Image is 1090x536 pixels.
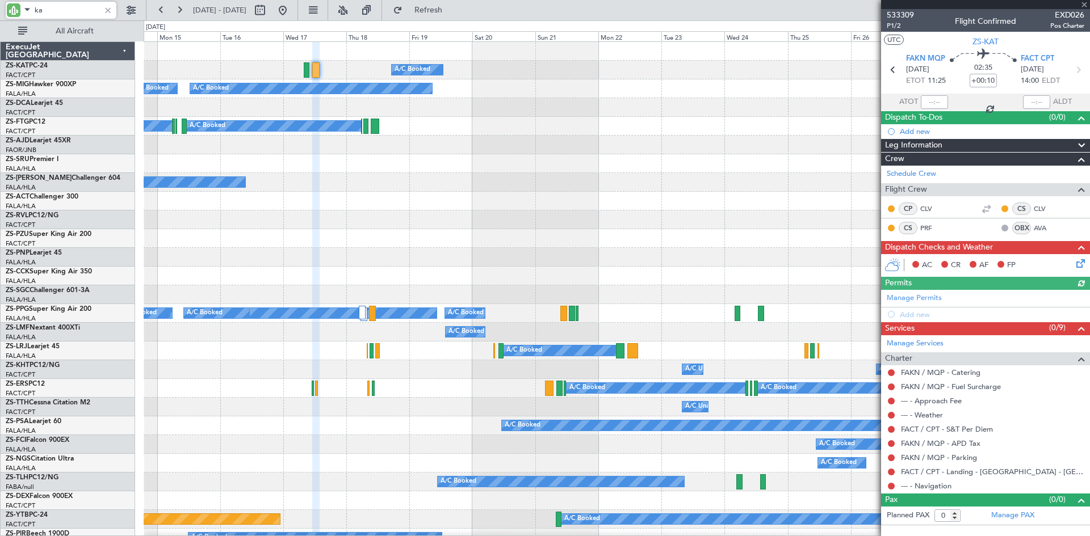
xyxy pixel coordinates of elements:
[885,352,912,365] span: Charter
[6,212,28,219] span: ZS-RVL
[972,36,999,48] span: ZS-KAT
[951,260,961,271] span: CR
[885,111,942,124] span: Dispatch To-Dos
[6,250,62,256] a: ZS-PNPLearjet 45
[6,108,35,117] a: FACT/CPT
[1049,493,1066,505] span: (0/0)
[6,501,35,510] a: FACT/CPT
[6,250,30,256] span: ZS-PNP
[6,239,35,248] a: FACT/CPT
[6,512,48,518] a: ZS-YTBPC-24
[1012,222,1031,234] div: OBX
[448,305,484,322] div: A/C Booked
[6,445,36,454] a: FALA/HLA
[879,361,915,378] div: A/C Booked
[1034,204,1059,214] a: CLV
[6,474,28,481] span: ZS-TLH
[12,22,123,40] button: All Aircraft
[661,31,724,41] div: Tue 23
[6,268,30,275] span: ZS-CCK
[6,324,30,331] span: ZS-LMF
[887,168,936,180] a: Schedule Crew
[885,322,915,335] span: Services
[901,467,1084,476] a: FACT / CPT - Landing - [GEOGRAPHIC_DATA] - [GEOGRAPHIC_DATA] International FACT / CPT
[187,305,223,322] div: A/C Booked
[6,474,58,481] a: ZS-TLHPC12/NG
[6,437,26,444] span: ZS-FCI
[901,481,951,491] a: --- - Navigation
[6,296,36,304] a: FALA/HLA
[819,436,855,453] div: A/C Booked
[885,183,927,196] span: Flight Crew
[991,510,1034,521] a: Manage PAX
[564,510,600,527] div: A/C Booked
[6,62,29,69] span: ZS-KAT
[535,31,598,41] div: Sun 21
[6,137,30,144] span: ZS-AJD
[901,410,943,420] a: --- - Weather
[906,53,945,65] span: FAKN MQP
[6,127,35,136] a: FACT/CPT
[761,379,796,396] div: A/C Booked
[6,287,90,294] a: ZS-SGCChallenger 601-3A
[6,81,29,88] span: ZS-MIG
[6,175,72,182] span: ZS-[PERSON_NAME]
[6,183,36,192] a: FALA/HLA
[6,408,35,416] a: FACT/CPT
[30,27,120,35] span: All Aircraft
[6,231,29,238] span: ZS-PZU
[146,23,165,32] div: [DATE]
[505,417,540,434] div: A/C Booked
[1053,96,1072,108] span: ALDT
[885,241,993,254] span: Dispatch Checks and Weather
[220,31,283,41] div: Tue 16
[6,221,35,229] a: FACT/CPT
[6,343,27,350] span: ZS-LRJ
[899,96,918,108] span: ATOT
[887,21,914,31] span: P1/2
[6,483,34,491] a: FABA/null
[395,61,430,78] div: A/C Booked
[193,80,229,97] div: A/C Booked
[6,277,36,285] a: FALA/HLA
[788,31,851,41] div: Thu 25
[6,62,48,69] a: ZS-KATPC-24
[685,361,732,378] div: A/C Unavailable
[6,418,29,425] span: ZS-PSA
[1049,322,1066,334] span: (0/9)
[1050,21,1084,31] span: Pos Charter
[6,212,58,219] a: ZS-RVLPC12/NG
[6,314,36,323] a: FALA/HLA
[901,382,1001,391] a: FAKN / MQP - Fuel Surcharge
[6,381,45,387] a: ZS-ERSPC12
[821,454,857,471] div: A/C Booked
[1007,260,1016,271] span: FP
[899,222,917,234] div: CS
[906,64,929,75] span: [DATE]
[1021,75,1039,87] span: 14:00
[922,260,932,271] span: AC
[6,493,30,500] span: ZS-DEX
[6,100,63,107] a: ZS-DCALearjet 45
[6,455,31,462] span: ZS-NGS
[6,71,35,79] a: FACT/CPT
[6,164,36,173] a: FALA/HLA
[887,338,944,349] a: Manage Services
[6,370,35,379] a: FACT/CPT
[569,379,605,396] div: A/C Booked
[901,368,980,377] a: FAKN / MQP - Catering
[6,146,36,154] a: FAOR/JNB
[1042,75,1060,87] span: ELDT
[1050,9,1084,21] span: EXD026
[506,342,542,359] div: A/C Booked
[6,427,36,435] a: FALA/HLA
[6,389,35,398] a: FACT/CPT
[6,381,28,387] span: ZS-ERS
[6,343,60,350] a: ZS-LRJLearjet 45
[6,119,45,125] a: ZS-FTGPC12
[6,156,58,163] a: ZS-SRUPremier I
[1021,53,1054,65] span: FACT CPT
[6,399,29,406] span: ZS-TTH
[6,464,36,472] a: FALA/HLA
[851,31,914,41] div: Fri 26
